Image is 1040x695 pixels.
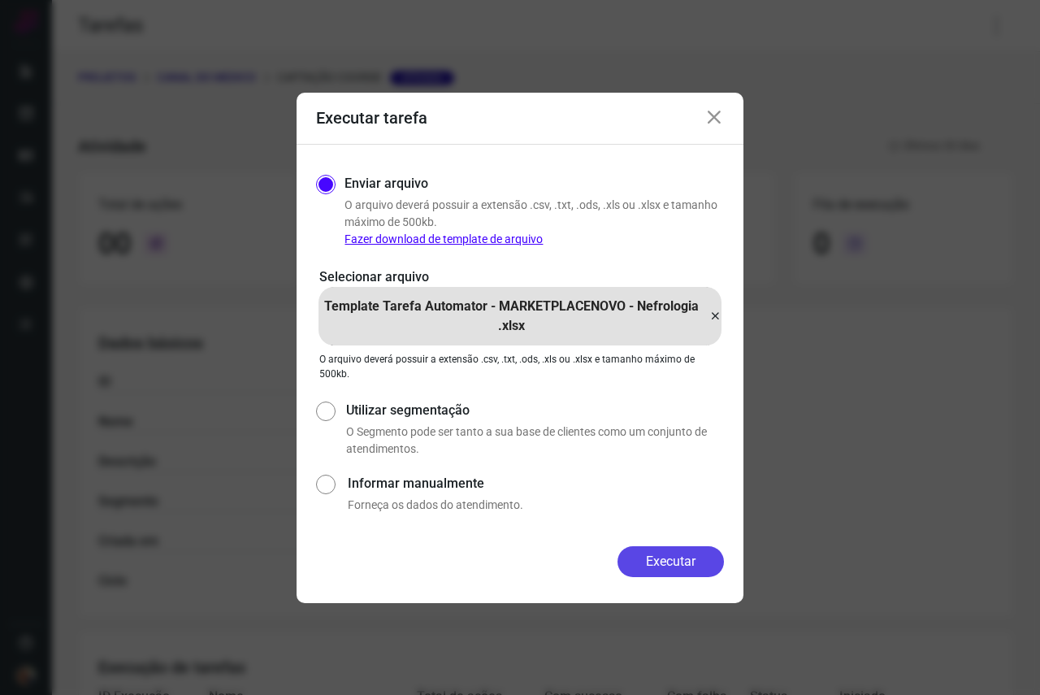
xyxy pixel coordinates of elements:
p: O arquivo deverá possuir a extensão .csv, .txt, .ods, .xls ou .xlsx e tamanho máximo de 500kb. [344,197,724,248]
button: Executar [617,546,724,577]
p: O arquivo deverá possuir a extensão .csv, .txt, .ods, .xls ou .xlsx e tamanho máximo de 500kb. [319,352,721,381]
p: Selecionar arquivo [319,267,721,287]
label: Utilizar segmentação [346,401,724,420]
label: Informar manualmente [348,474,724,493]
label: Enviar arquivo [344,174,428,193]
p: Template Tarefa Automator - MARKETPLACENOVO - Nefrologia .xlsx [318,297,704,336]
p: O Segmento pode ser tanto a sua base de clientes como um conjunto de atendimentos. [346,424,724,458]
h3: Executar tarefa [316,108,427,128]
p: Forneça os dados do atendimento. [348,497,724,514]
a: Fazer download de template de arquivo [344,232,543,245]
